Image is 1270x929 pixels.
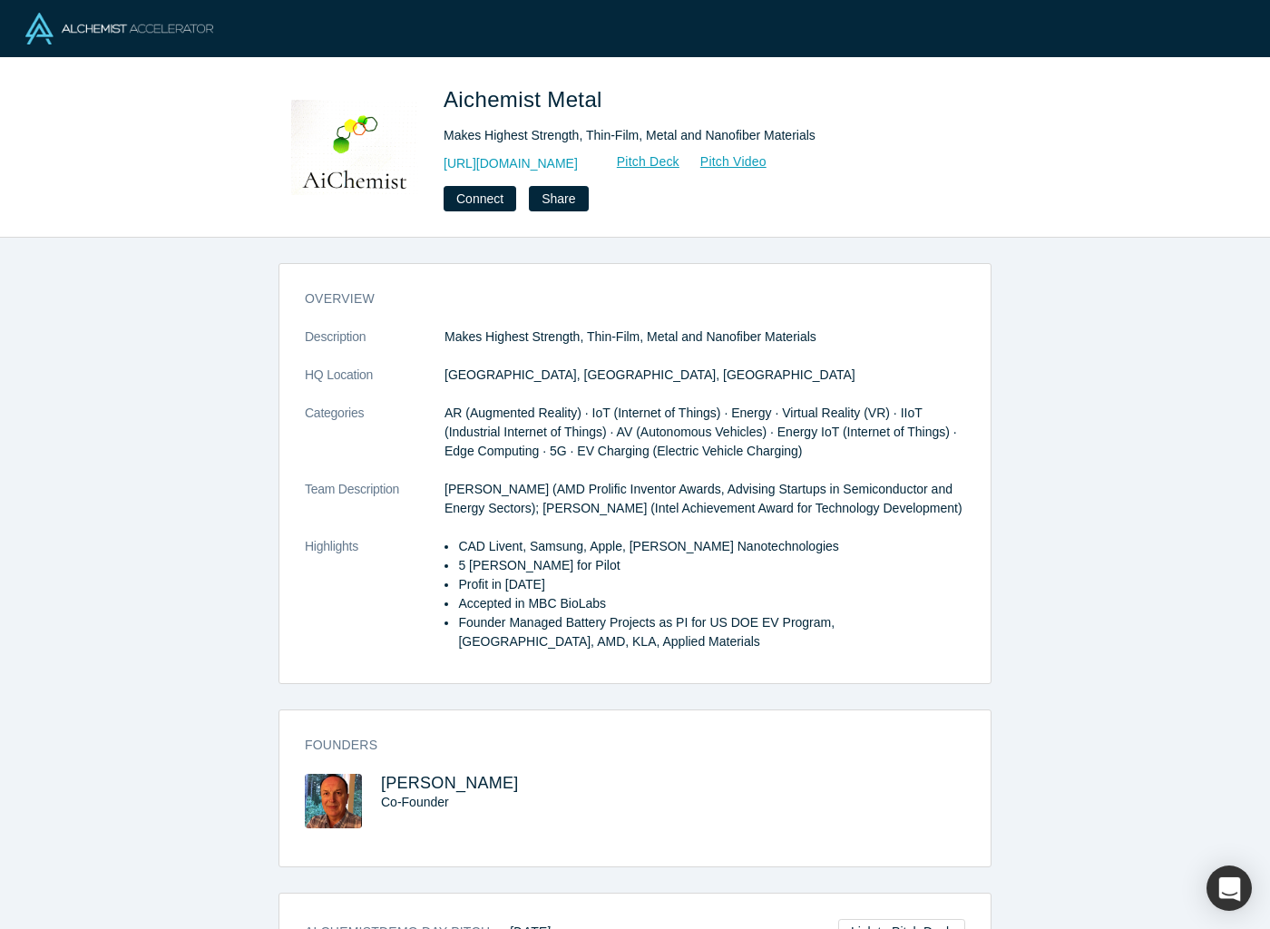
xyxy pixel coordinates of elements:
button: Connect [444,186,516,211]
dt: HQ Location [305,366,444,404]
p: Makes Highest Strength, Thin-Film, Metal and Nanofiber Materials [444,328,965,347]
p: [PERSON_NAME] (AMD Prolific Inventor Awards, Advising Startups in Semiconductor and Energy Sector... [444,480,965,518]
img: Sergey Lopatin's Profile Image [305,774,362,828]
li: 5 [PERSON_NAME] for Pilot [458,556,965,575]
dt: Description [305,328,444,366]
div: Makes Highest Strength, Thin-Film, Metal and Nanofiber Materials [444,126,952,145]
dt: Categories [305,404,444,480]
dd: [GEOGRAPHIC_DATA], [GEOGRAPHIC_DATA], [GEOGRAPHIC_DATA] [444,366,965,385]
a: Pitch Deck [597,152,680,172]
a: [URL][DOMAIN_NAME] [444,154,578,173]
img: Aichemist Metal's Logo [291,83,418,210]
h3: Founders [305,736,940,755]
li: Profit in [DATE] [458,575,965,594]
a: [PERSON_NAME] [381,774,519,792]
a: Pitch Video [680,152,767,172]
h3: overview [305,289,940,308]
img: Alchemist Logo [25,13,213,44]
button: Share [529,186,588,211]
dt: Highlights [305,537,444,670]
span: Aichemist Metal [444,87,609,112]
li: Accepted in MBC BioLabs [458,594,965,613]
span: AR (Augmented Reality) · IoT (Internet of Things) · Energy · Virtual Reality (VR) · IIoT (Industr... [444,406,957,458]
dt: Team Description [305,480,444,537]
li: CAD Livent, Samsung, Apple, [PERSON_NAME] Nanotechnologies [458,537,965,556]
li: Founder Managed Battery Projects as PI for US DOE EV Program, [GEOGRAPHIC_DATA], AMD, KLA, Applie... [458,613,965,651]
span: Co-Founder [381,795,449,809]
